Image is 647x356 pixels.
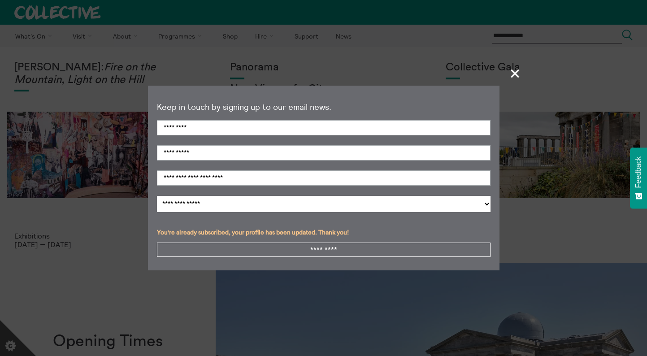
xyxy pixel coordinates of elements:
span: + [502,60,529,87]
div: You're already subscribed, your profile has been updated. Thank you! [157,229,424,243]
button: close [506,61,524,86]
p: Keep in touch by signing up to our email news. [157,103,491,112]
span: Feedback [634,156,643,188]
button: Feedback - Show survey [630,148,647,208]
